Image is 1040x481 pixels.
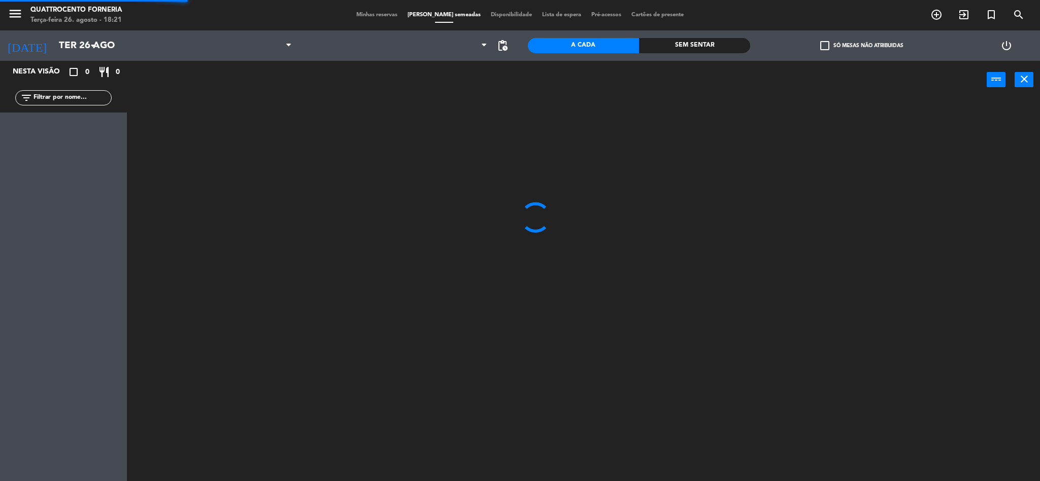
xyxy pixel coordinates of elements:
input: Filtrar por nome... [32,92,111,103]
span: pending_actions [496,40,509,52]
i: close [1018,73,1030,85]
i: restaurant [98,66,110,78]
div: Quattrocento Forneria [30,5,122,15]
i: crop_square [68,66,80,78]
button: close [1015,72,1033,87]
div: Sem sentar [639,38,750,53]
label: Só mesas não atribuidas [820,41,903,50]
div: Nesta visão [5,66,73,78]
i: arrow_drop_down [87,40,99,52]
i: menu [8,6,23,21]
i: power_input [990,73,1002,85]
i: search [1013,9,1025,21]
i: add_circle_outline [930,9,943,21]
button: menu [8,6,23,25]
span: [PERSON_NAME] semeadas [402,12,486,18]
span: 0 [116,66,120,78]
i: exit_to_app [958,9,970,21]
div: A cada [528,38,639,53]
span: Minhas reservas [351,12,402,18]
span: 0 [85,66,89,78]
div: Terça-feira 26. agosto - 18:21 [30,15,122,25]
span: Pré-acessos [586,12,626,18]
span: check_box_outline_blank [820,41,829,50]
span: Cartões de presente [626,12,689,18]
i: power_settings_new [1000,40,1013,52]
button: power_input [987,72,1005,87]
i: filter_list [20,92,32,104]
span: Lista de espera [537,12,586,18]
i: turned_in_not [985,9,997,21]
span: Disponibilidade [486,12,537,18]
